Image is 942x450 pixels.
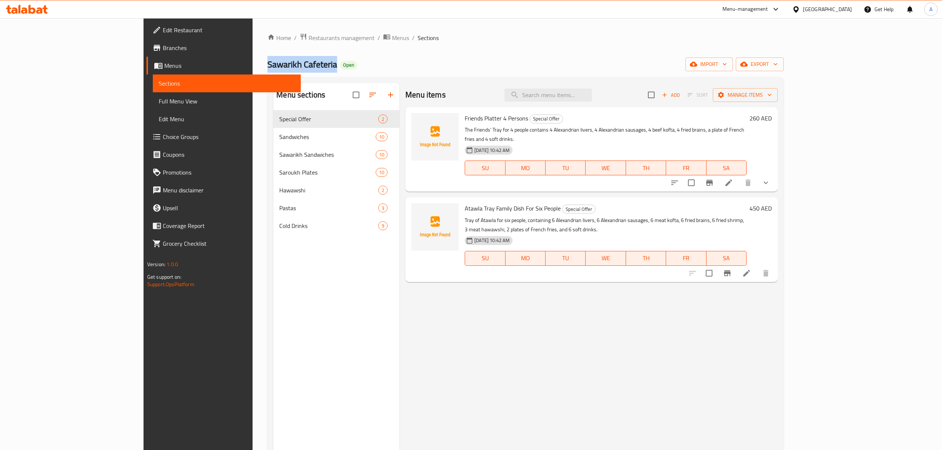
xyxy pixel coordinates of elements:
[929,5,932,13] span: A
[761,178,770,187] svg: Show Choices
[376,132,388,141] div: items
[382,86,399,104] button: Add section
[159,115,295,123] span: Edit Menu
[659,89,683,101] button: Add
[146,21,301,39] a: Edit Restaurant
[163,43,295,52] span: Branches
[383,33,409,43] a: Menus
[379,187,387,194] span: 2
[279,221,378,230] span: Cold Drinks
[589,163,623,173] span: WE
[348,87,364,103] span: Select all sections
[549,163,583,173] span: TU
[146,181,301,199] a: Menu disclaimer
[659,89,683,101] span: Add item
[159,79,295,88] span: Sections
[378,186,388,195] div: items
[471,237,513,244] span: [DATE] 10:42 AM
[465,113,528,124] span: Friends Platter 4 Persons
[340,62,357,68] span: Open
[803,5,852,13] div: [GEOGRAPHIC_DATA]
[273,128,399,146] div: Sandwiches10
[376,169,387,176] span: 10
[163,239,295,248] span: Grocery Checklist
[418,33,439,42] span: Sections
[691,60,727,69] span: import
[465,203,561,214] span: Atawla Tray Family Dish For Six People
[504,89,592,102] input: search
[709,253,744,264] span: SA
[153,110,301,128] a: Edit Menu
[163,26,295,34] span: Edit Restaurant
[153,75,301,92] a: Sections
[508,253,543,264] span: MO
[530,115,563,123] span: Special Offer
[273,163,399,181] div: Saroukh Plates10
[146,146,301,163] a: Coupons
[279,132,376,141] span: Sandwiches
[279,204,378,212] span: Pastas
[167,259,178,269] span: 1.0.0
[757,264,775,282] button: delete
[163,150,295,159] span: Coupons
[471,147,513,154] span: [DATE] 10:42 AM
[279,115,378,123] div: Special Offer
[411,113,459,161] img: Friends Platter 4 Persons
[376,168,388,177] div: items
[163,132,295,141] span: Choice Groups
[376,151,387,158] span: 10
[757,174,775,192] button: show more
[701,265,717,281] span: Select to update
[279,150,376,159] span: Sawarikh Sandwiches
[376,150,388,159] div: items
[468,163,502,173] span: SU
[465,161,505,175] button: SU
[563,205,595,214] span: Special Offer
[549,253,583,264] span: TU
[267,56,337,73] span: Sawarikh Cafeteria
[626,251,666,266] button: TH
[392,33,409,42] span: Menus
[706,251,747,266] button: SA
[300,33,375,43] a: Restaurants management
[163,221,295,230] span: Coverage Report
[562,205,596,214] div: Special Offer
[713,88,778,102] button: Manage items
[279,186,378,195] span: Hawawshi
[643,87,659,103] span: Select section
[273,217,399,235] div: Cold Drinks9
[279,168,376,177] span: Saroukh Plates
[589,253,623,264] span: WE
[739,174,757,192] button: delete
[661,91,681,99] span: Add
[666,161,706,175] button: FR
[701,174,718,192] button: Branch-specific-item
[273,199,399,217] div: Pastas3
[586,251,626,266] button: WE
[163,186,295,195] span: Menu disclaimer
[706,161,747,175] button: SA
[379,205,387,212] span: 3
[412,33,415,42] li: /
[742,60,778,69] span: export
[146,217,301,235] a: Coverage Report
[736,57,784,71] button: export
[378,221,388,230] div: items
[153,92,301,110] a: Full Menu View
[146,39,301,57] a: Branches
[465,125,747,144] p: The Friends' Tray for 4 people contains 4 Alexandrian livers, 4 Alexandrian sausages, 4 beef koft...
[669,163,703,173] span: FR
[147,279,194,289] a: Support.OpsPlatform
[273,181,399,199] div: Hawawshi2
[629,163,663,173] span: TH
[626,161,666,175] button: TH
[147,272,181,282] span: Get support on:
[684,175,699,191] span: Select to update
[546,251,586,266] button: TU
